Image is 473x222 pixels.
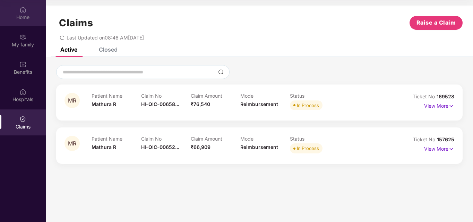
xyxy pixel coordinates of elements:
span: ₹66,909 [191,144,210,150]
span: Mathura R [92,101,116,107]
span: MR [68,141,76,146]
p: View More [424,143,454,153]
img: svg+xml;base64,PHN2ZyBpZD0iQ2xhaW0iIHhtbG5zPSJodHRwOi8vd3d3LnczLm9yZy8yMDAwL3N2ZyIgd2lkdGg9IjIwIi... [19,116,26,123]
img: svg+xml;base64,PHN2ZyB4bWxucz0iaHR0cDovL3d3dy53My5vcmcvMjAwMC9zdmciIHdpZHRoPSIxNyIgaGVpZ2h0PSIxNy... [448,145,454,153]
img: svg+xml;base64,PHN2ZyBpZD0iSG9zcGl0YWxzIiB4bWxucz0iaHR0cDovL3d3dy53My5vcmcvMjAwMC9zdmciIHdpZHRoPS... [19,88,26,95]
img: svg+xml;base64,PHN2ZyBpZD0iQmVuZWZpdHMiIHhtbG5zPSJodHRwOi8vd3d3LnczLm9yZy8yMDAwL3N2ZyIgd2lkdGg9Ij... [19,61,26,68]
div: In Process [297,102,319,109]
p: Status [290,136,339,142]
span: Reimbursement [240,101,278,107]
span: ₹76,540 [191,101,210,107]
button: Raise a Claim [410,16,463,30]
span: Raise a Claim [416,18,456,27]
p: Claim No [141,93,191,99]
span: Reimbursement [240,144,278,150]
p: Claim No [141,136,191,142]
p: Patient Name [92,93,141,99]
p: Mode [240,136,290,142]
img: svg+xml;base64,PHN2ZyB3aWR0aD0iMjAiIGhlaWdodD0iMjAiIHZpZXdCb3g9IjAgMCAyMCAyMCIgZmlsbD0ibm9uZSIgeG... [19,34,26,41]
div: In Process [297,145,319,152]
img: svg+xml;base64,PHN2ZyBpZD0iU2VhcmNoLTMyeDMyIiB4bWxucz0iaHR0cDovL3d3dy53My5vcmcvMjAwMC9zdmciIHdpZH... [218,69,224,75]
img: svg+xml;base64,PHN2ZyBpZD0iSG9tZSIgeG1sbnM9Imh0dHA6Ly93d3cudzMub3JnLzIwMDAvc3ZnIiB3aWR0aD0iMjAiIG... [19,6,26,13]
span: redo [60,35,64,41]
span: MR [68,98,76,104]
p: Patient Name [92,136,141,142]
img: svg+xml;base64,PHN2ZyB4bWxucz0iaHR0cDovL3d3dy53My5vcmcvMjAwMC9zdmciIHdpZHRoPSIxNyIgaGVpZ2h0PSIxNy... [448,102,454,110]
div: Closed [99,46,118,53]
p: Status [290,93,339,99]
p: Mode [240,93,290,99]
h1: Claims [59,17,93,29]
span: Mathura R [92,144,116,150]
span: Last Updated on 08:46 AM[DATE] [67,35,144,41]
p: View More [424,100,454,110]
span: HI-OIC-00652... [141,144,179,150]
p: Claim Amount [191,93,240,99]
p: Claim Amount [191,136,240,142]
span: 157625 [437,136,454,142]
span: 169528 [437,94,454,99]
span: Ticket No [413,94,437,99]
div: Active [60,46,77,53]
span: HI-OIC-00658... [141,101,179,107]
span: Ticket No [413,136,437,142]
